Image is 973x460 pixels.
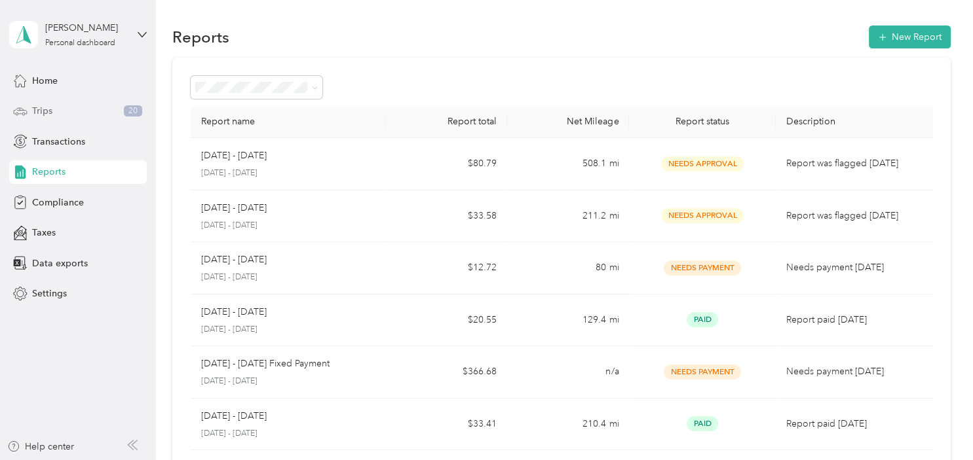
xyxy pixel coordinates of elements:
span: Transactions [32,135,85,149]
p: [DATE] - [DATE] [201,376,375,387]
span: Needs Payment [664,364,741,380]
p: [DATE] - [DATE] [201,149,267,163]
span: Paid [687,416,718,431]
div: [PERSON_NAME] [45,21,127,35]
td: $80.79 [385,138,507,190]
p: [DATE] - [DATE] Fixed Payment [201,357,330,371]
button: New Report [869,26,951,48]
span: Reports [32,165,66,179]
span: Needs Approval [661,156,744,171]
h1: Reports [172,30,229,44]
th: Description [776,105,938,138]
p: [DATE] - [DATE] [201,428,375,440]
p: Report paid [DATE] [786,313,928,327]
p: [DATE] - [DATE] [201,409,267,423]
p: Report was flagged [DATE] [786,209,928,223]
td: $33.58 [385,190,507,243]
td: 211.2 mi [507,190,629,243]
span: Needs Approval [661,208,744,223]
td: 129.4 mi [507,294,629,347]
iframe: Everlance-gr Chat Button Frame [900,387,973,460]
td: 80 mi [507,242,629,294]
td: $12.72 [385,242,507,294]
td: $366.68 [385,346,507,398]
p: [DATE] - [DATE] [201,220,375,232]
p: Report paid [DATE] [786,417,928,431]
p: Needs payment [DATE] [786,364,928,379]
p: [DATE] - [DATE] [201,324,375,336]
p: [DATE] - [DATE] [201,305,267,319]
button: Help center [7,440,74,453]
span: Settings [32,287,67,300]
p: [DATE] - [DATE] [201,253,267,267]
td: 508.1 mi [507,138,629,190]
span: Needs Payment [664,260,741,275]
p: Needs payment [DATE] [786,260,928,275]
p: [DATE] - [DATE] [201,168,375,179]
th: Report total [385,105,507,138]
p: Report was flagged [DATE] [786,156,928,171]
p: [DATE] - [DATE] [201,272,375,283]
span: Data exports [32,257,88,270]
td: 210.4 mi [507,398,629,451]
span: Compliance [32,196,84,209]
div: Personal dashboard [45,39,115,47]
td: $20.55 [385,294,507,347]
td: n/a [507,346,629,398]
span: Paid [687,312,718,327]
th: Report name [191,105,386,138]
th: Net Mileage [507,105,629,138]
span: 20 [124,105,142,117]
td: $33.41 [385,398,507,451]
p: [DATE] - [DATE] [201,201,267,215]
span: Trips [32,104,52,118]
div: Report status [639,116,765,127]
span: Home [32,74,58,88]
span: Taxes [32,226,56,239]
